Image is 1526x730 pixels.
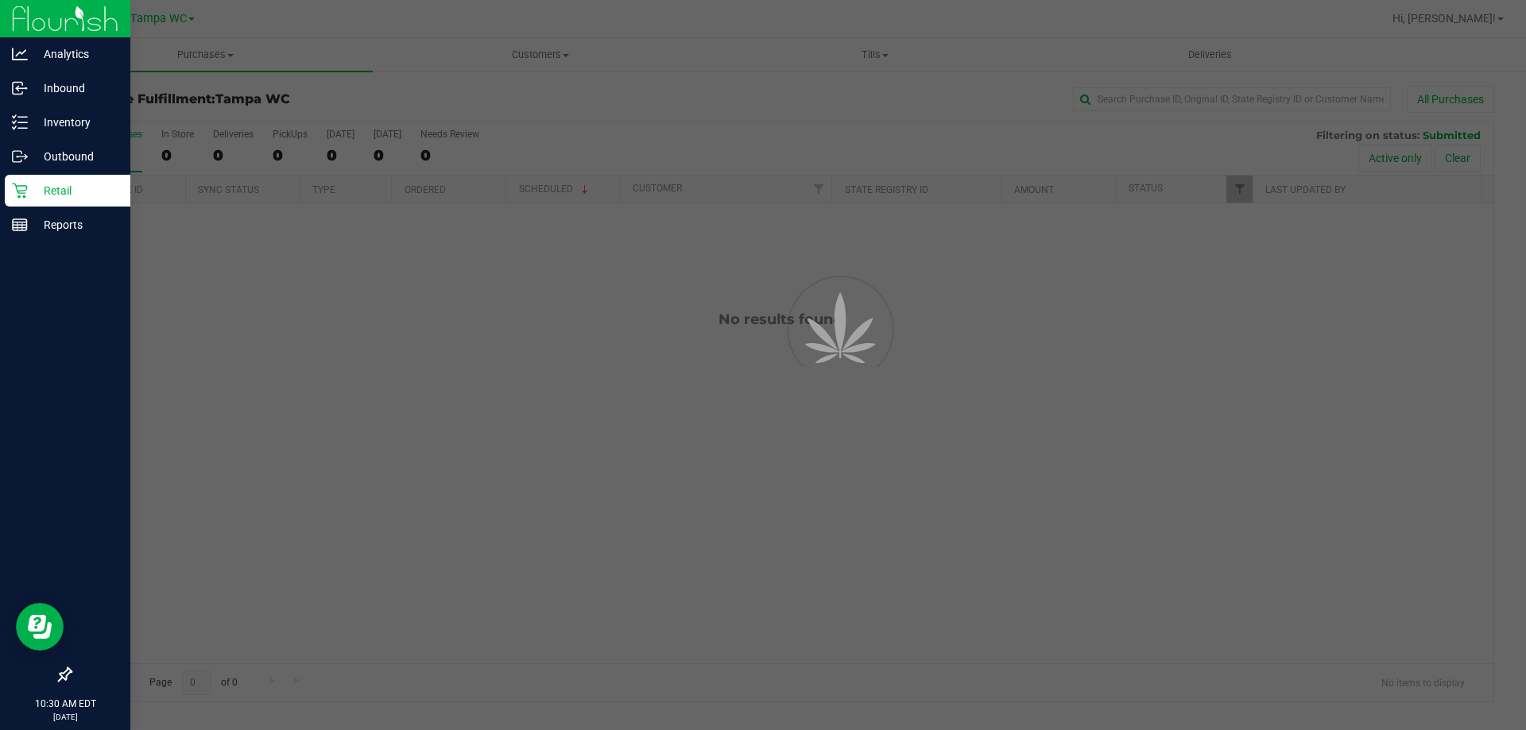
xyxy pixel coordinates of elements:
[28,215,123,234] p: Reports
[7,697,123,711] p: 10:30 AM EDT
[28,44,123,64] p: Analytics
[12,183,28,199] inline-svg: Retail
[12,46,28,62] inline-svg: Analytics
[16,603,64,651] iframe: Resource center
[28,79,123,98] p: Inbound
[12,149,28,164] inline-svg: Outbound
[28,147,123,166] p: Outbound
[12,80,28,96] inline-svg: Inbound
[12,114,28,130] inline-svg: Inventory
[28,113,123,132] p: Inventory
[28,181,123,200] p: Retail
[7,711,123,723] p: [DATE]
[12,217,28,233] inline-svg: Reports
